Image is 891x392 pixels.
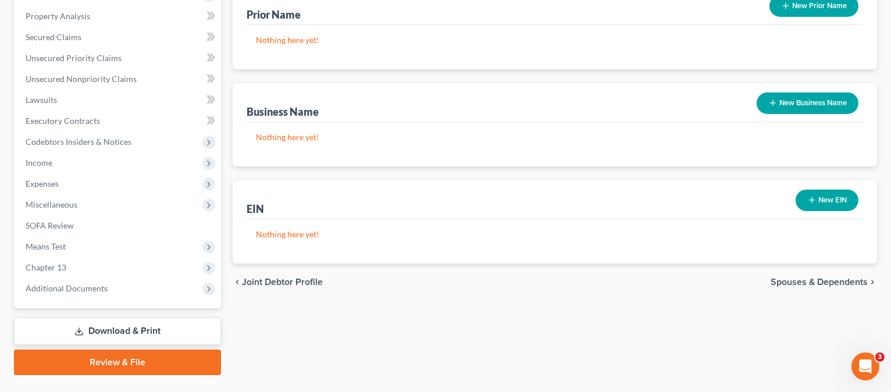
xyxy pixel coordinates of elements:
[26,179,59,188] span: Expenses
[16,90,221,111] a: Lawsuits
[26,11,90,21] span: Property Analysis
[242,277,323,287] span: Joint Debtor Profile
[233,277,323,287] button: chevron_left Joint Debtor Profile
[16,27,221,48] a: Secured Claims
[26,199,77,209] span: Miscellaneous
[26,95,57,105] span: Lawsuits
[16,111,221,131] a: Executory Contracts
[26,241,66,251] span: Means Test
[26,158,52,168] span: Income
[796,190,858,211] button: New EIN
[26,220,74,230] span: SOFA Review
[26,53,122,63] span: Unsecured Priority Claims
[247,8,301,22] div: Prior Name
[771,277,877,287] button: Spouses & Dependents chevron_right
[26,74,137,84] span: Unsecured Nonpriority Claims
[247,202,264,216] div: EIN
[875,352,885,362] span: 3
[868,277,877,287] i: chevron_right
[256,131,854,143] p: Nothing here yet!
[26,116,100,126] span: Executory Contracts
[233,277,242,287] i: chevron_left
[14,318,221,345] a: Download & Print
[26,137,131,147] span: Codebtors Insiders & Notices
[256,229,854,240] p: Nothing here yet!
[16,48,221,69] a: Unsecured Priority Claims
[851,352,879,380] iframe: Intercom live chat
[757,92,858,114] button: New Business Name
[16,6,221,27] a: Property Analysis
[16,69,221,90] a: Unsecured Nonpriority Claims
[26,283,108,293] span: Additional Documents
[26,262,66,272] span: Chapter 13
[771,277,868,287] span: Spouses & Dependents
[26,32,81,42] span: Secured Claims
[16,215,221,236] a: SOFA Review
[14,350,221,375] a: Review & File
[256,34,854,46] p: Nothing here yet!
[247,105,319,119] div: Business Name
